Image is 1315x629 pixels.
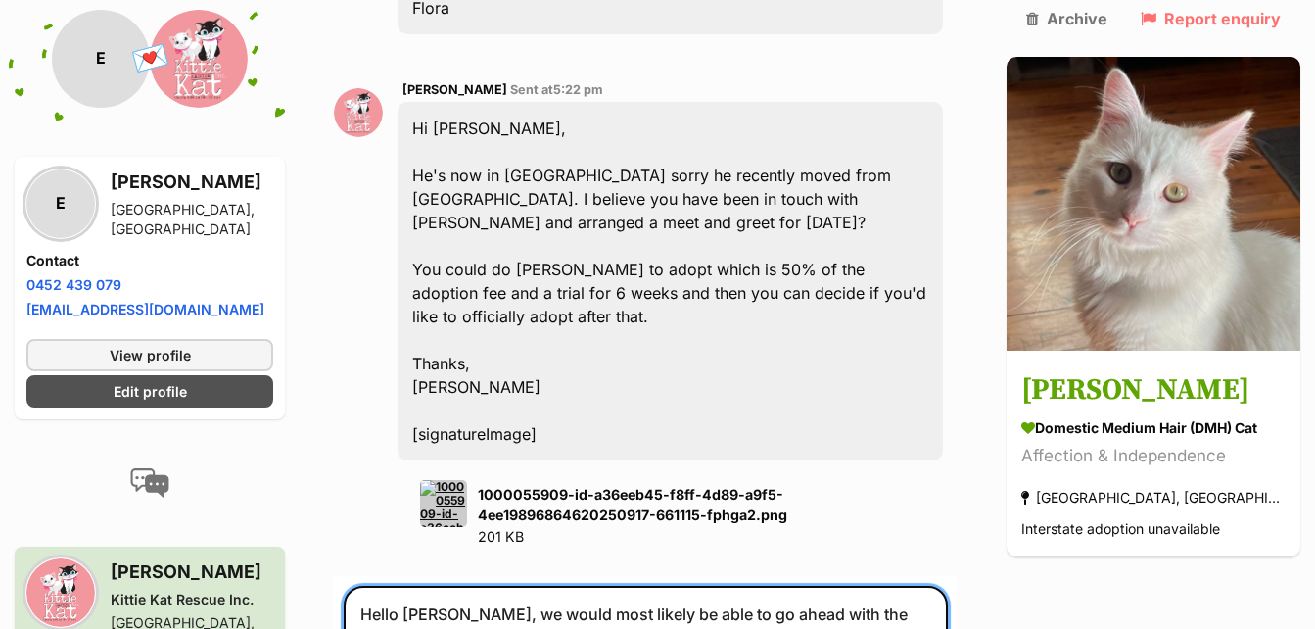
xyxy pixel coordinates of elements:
div: Hi [PERSON_NAME], He's now in [GEOGRAPHIC_DATA] sorry he recently moved from [GEOGRAPHIC_DATA]. I... [398,102,943,460]
a: [EMAIL_ADDRESS][DOMAIN_NAME] [26,301,264,317]
h4: Contact [26,251,273,270]
div: E [52,10,150,108]
div: [GEOGRAPHIC_DATA], [GEOGRAPHIC_DATA] [1021,485,1286,511]
a: [PERSON_NAME] Domestic Medium Hair (DMH) Cat Affection & Independence [GEOGRAPHIC_DATA], [GEOGRAP... [1007,355,1300,557]
a: Archive [1026,10,1107,27]
a: Report enquiry [1141,10,1281,27]
span: 201 KB [478,528,524,545]
span: Interstate adoption unavailable [1021,521,1220,538]
img: Mr Pickles [1007,57,1300,351]
span: Sent at [510,82,603,97]
div: Domestic Medium Hair (DMH) Cat [1021,418,1286,439]
img: conversation-icon-4a6f8262b818ee0b60e3300018af0b2d0b884aa5de6e9bcb8d3d4eeb1a70a7c4.svg [130,468,169,498]
span: 💌 [128,38,172,80]
a: Edit profile [26,375,273,408]
strong: 1000055909-id-a36eeb45-f8ff-4d89-a9f5-4ee19896864620250917-661115-fphga2.png [478,486,787,523]
img: 1000055909-id-a36eeb45-f8ff-4d89-a9f5-4ee19896864620250917-661115-fphga2.png [420,480,467,527]
h3: [PERSON_NAME] [111,169,273,196]
div: Affection & Independence [1021,444,1286,470]
span: 5:22 pm [553,82,603,97]
span: View profile [110,345,191,365]
span: Edit profile [114,381,187,402]
div: E [26,169,95,238]
img: Kittie Kat Rescue Inc. profile pic [150,10,248,108]
h3: [PERSON_NAME] [111,558,273,586]
img: Kate Craney profile pic [334,88,383,137]
span: [PERSON_NAME] [402,82,507,97]
a: View profile [26,339,273,371]
a: 0452 439 079 [26,276,121,293]
h3: [PERSON_NAME] [1021,369,1286,413]
div: [GEOGRAPHIC_DATA], [GEOGRAPHIC_DATA] [111,200,273,239]
img: Kittie Kat Rescue Inc. profile pic [26,558,95,627]
div: Kittie Kat Rescue Inc. [111,590,273,609]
